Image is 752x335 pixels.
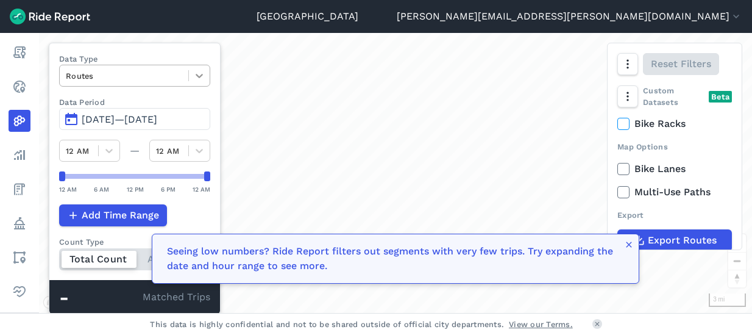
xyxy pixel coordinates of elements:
span: Reset Filters [651,57,711,71]
button: Add Time Range [59,204,167,226]
label: Data Period [59,96,210,108]
div: 12 AM [193,184,210,195]
a: Health [9,281,30,303]
div: 6 PM [161,184,176,195]
button: [DATE]—[DATE] [59,108,210,130]
a: Report [9,41,30,63]
div: Custom Datasets [617,85,732,108]
a: Areas [9,247,30,268]
div: 12 PM [127,184,144,195]
a: View our Terms. [509,319,573,330]
div: 6 AM [94,184,109,195]
a: Heatmaps [9,110,30,132]
img: Ride Report [10,9,90,24]
div: Map Options [617,141,732,153]
span: Add Time Range [82,208,159,223]
label: Multi-Use Paths [617,185,732,200]
div: 12 AM [59,184,77,195]
a: Realtime [9,76,30,98]
a: Fees [9,178,30,200]
a: Analyze [9,144,30,166]
div: Matched Trips [49,280,220,314]
a: [GEOGRAPHIC_DATA] [257,9,358,24]
label: Bike Lanes [617,162,732,176]
label: Data Type [59,53,210,65]
div: loading [39,33,752,313]
a: Policy [9,212,30,234]
div: — [120,143,149,158]
span: [DATE]—[DATE] [82,113,157,125]
div: Count Type [59,236,210,248]
button: [PERSON_NAME][EMAIL_ADDRESS][PERSON_NAME][DOMAIN_NAME] [397,9,742,24]
button: Export Routes [617,229,732,251]
div: Beta [709,91,732,103]
label: Bike Racks [617,117,732,131]
div: Export [617,209,732,221]
div: - [59,290,143,306]
button: Reset Filters [643,53,719,75]
span: Export Routes [648,233,717,248]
